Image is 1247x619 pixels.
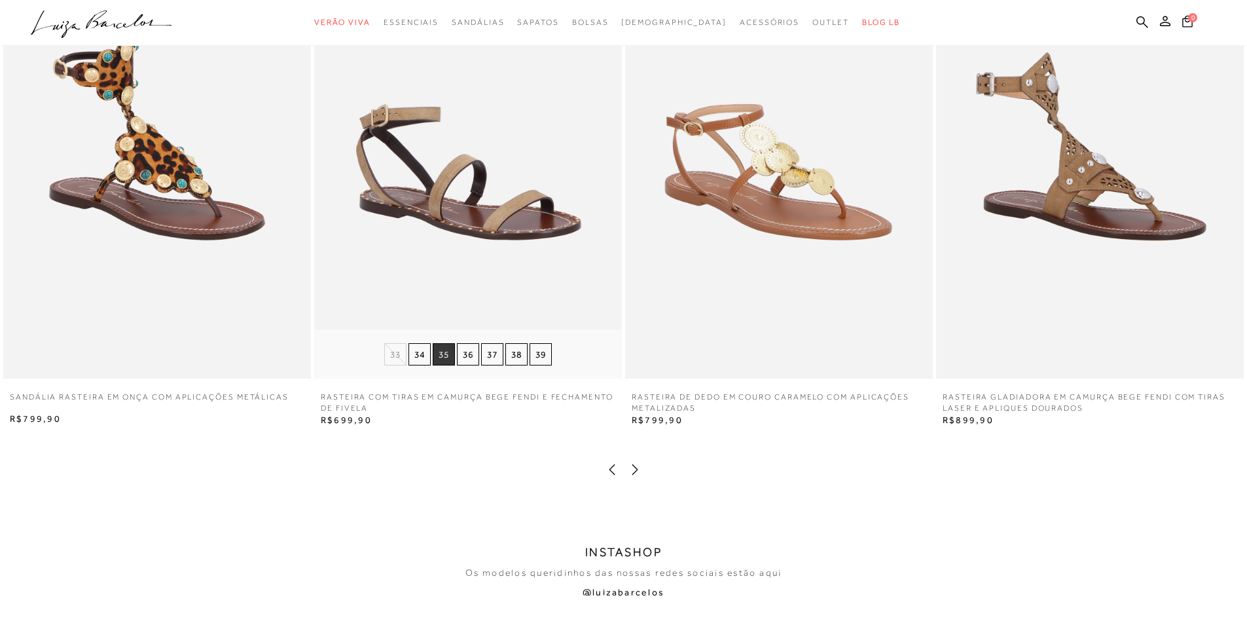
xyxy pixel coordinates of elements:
[481,343,503,366] button: 37
[384,343,407,366] button: 33
[457,343,479,366] button: 36
[452,18,504,27] span: Sandálias
[936,392,1244,414] a: RASTEIRA GLADIADORA EM CAMURÇA BEGE FENDI COM TIRAS LASER E APLIQUES DOURADOS
[384,18,439,27] span: Essenciais
[583,586,664,599] a: @luizabarcelos
[517,18,558,27] span: Sapatos
[408,343,431,366] button: 34
[314,18,370,27] span: Verão Viva
[625,392,933,414] a: RASTEIRA DE DEDO EM COURO CARAMELO COM APLICAÇÕES METALIZADAS
[812,10,849,35] a: categoryNavScreenReaderText
[1188,13,1197,22] span: 0
[740,10,799,35] a: categoryNavScreenReaderText
[433,343,455,366] button: 35
[465,567,782,580] p: Os modelos queridinhos das nossas redes sociais estão aqui
[943,415,994,425] span: R$899,90
[632,415,683,425] span: R$799,90
[530,343,552,366] button: 39
[572,10,609,35] a: categoryNavScreenReaderText
[862,18,900,27] span: BLOG LB
[812,18,849,27] span: Outlet
[384,10,439,35] a: categoryNavScreenReaderText
[621,10,727,35] a: noSubCategoriesText
[1178,14,1197,32] button: 0
[572,18,609,27] span: Bolsas
[517,10,558,35] a: categoryNavScreenReaderText
[3,392,295,413] a: SANDÁLIA RASTEIRA EM ONÇA COM APLICAÇÕES METÁLICAS
[505,343,528,366] button: 38
[10,413,61,424] span: R$799,90
[314,10,370,35] a: categoryNavScreenReaderText
[452,10,504,35] a: categoryNavScreenReaderText
[862,10,900,35] a: BLOG LB
[740,18,799,27] span: Acessórios
[585,546,662,560] h2: INSTASHOP
[321,415,372,425] span: R$699,90
[621,18,727,27] span: [DEMOGRAPHIC_DATA]
[314,392,622,414] a: RASTEIRA COM TIRAS EM CAMURÇA BEGE FENDI E FECHAMENTO DE FIVELA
